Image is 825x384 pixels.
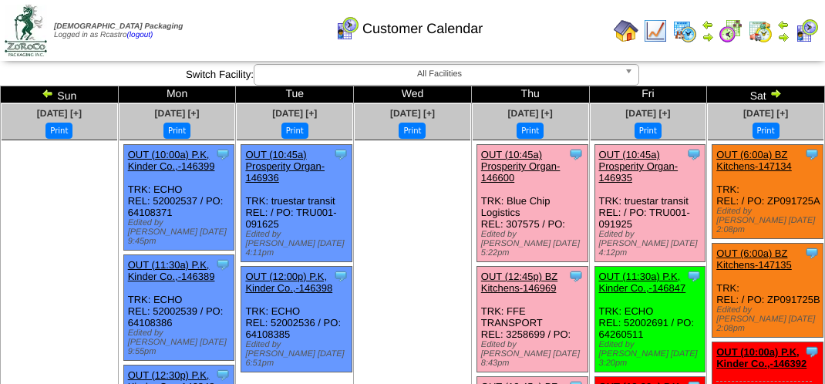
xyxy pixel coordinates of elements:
[777,19,790,31] img: arrowleft.gif
[215,257,231,272] img: Tooltip
[1,86,119,103] td: Sun
[245,230,352,258] div: Edited by [PERSON_NAME] [DATE] 4:11pm
[719,19,743,43] img: calendarblend.gif
[716,346,806,369] a: OUT (10:00a) P.K, Kinder Co.,-146392
[362,21,483,37] span: Customer Calendar
[123,255,234,361] div: TRK: ECHO REL: 52002539 / PO: 64108386
[481,340,588,368] div: Edited by [PERSON_NAME] [DATE] 8:43pm
[118,86,236,103] td: Mon
[215,147,231,162] img: Tooltip
[568,268,584,284] img: Tooltip
[37,108,82,119] a: [DATE] [+]
[245,340,352,368] div: Edited by [PERSON_NAME] [DATE] 6:51pm
[599,340,705,368] div: Edited by [PERSON_NAME] [DATE] 3:20pm
[261,65,618,83] span: All Facilities
[272,108,317,119] a: [DATE] [+]
[508,108,553,119] a: [DATE] [+]
[245,271,332,294] a: OUT (12:00p) P.K, Kinder Co.,-146398
[123,145,234,251] div: TRK: ECHO REL: 52002537 / PO: 64108371
[686,147,702,162] img: Tooltip
[128,218,234,246] div: Edited by [PERSON_NAME] [DATE] 9:45pm
[476,267,588,372] div: TRK: FFE TRANSPORT REL: 3258699 / PO:
[716,248,792,271] a: OUT (6:00a) BZ Kitchens-147135
[804,344,820,359] img: Tooltip
[45,123,72,139] button: Print
[599,271,686,294] a: OUT (11:30a) P.K, Kinder Co.,-146847
[354,86,472,103] td: Wed
[794,19,819,43] img: calendarcustomer.gif
[769,87,782,99] img: arrowright.gif
[716,207,823,234] div: Edited by [PERSON_NAME] [DATE] 2:08pm
[686,268,702,284] img: Tooltip
[777,31,790,43] img: arrowright.gif
[390,108,435,119] a: [DATE] [+]
[128,259,215,282] a: OUT (11:30a) P.K, Kinder Co.,-146389
[589,86,707,103] td: Fri
[215,367,231,382] img: Tooltip
[481,271,557,294] a: OUT (12:45p) BZ Kitchens-146969
[643,19,668,43] img: line_graph.gif
[716,149,792,172] a: OUT (6:00a) BZ Kitchens-147134
[804,147,820,162] img: Tooltip
[128,149,215,172] a: OUT (10:00a) P.K, Kinder Co.,-146399
[245,149,325,184] a: OUT (10:45a) Prosperity Organ-146936
[625,108,670,119] a: [DATE] [+]
[702,31,714,43] img: arrowright.gif
[163,123,190,139] button: Print
[594,145,705,262] div: TRK: truestar transit REL: / PO: TRU001-091925
[599,149,679,184] a: OUT (10:45a) Prosperity Organ-146935
[594,267,705,372] div: TRK: ECHO REL: 52002691 / PO: 64260511
[804,245,820,261] img: Tooltip
[127,31,153,39] a: (logout)
[568,147,584,162] img: Tooltip
[471,86,589,103] td: Thu
[748,19,773,43] img: calendarinout.gif
[335,16,359,41] img: calendarcustomer.gif
[599,230,705,258] div: Edited by [PERSON_NAME] [DATE] 4:12pm
[517,123,544,139] button: Print
[481,149,561,184] a: OUT (10:45a) Prosperity Organ-146600
[753,123,780,139] button: Print
[241,267,352,372] div: TRK: ECHO REL: 52002536 / PO: 64108385
[236,86,354,103] td: Tue
[128,328,234,356] div: Edited by [PERSON_NAME] [DATE] 9:55pm
[399,123,426,139] button: Print
[672,19,697,43] img: calendarprod.gif
[42,87,54,99] img: arrowleft.gif
[5,5,47,56] img: zoroco-logo-small.webp
[743,108,788,119] a: [DATE] [+]
[333,147,349,162] img: Tooltip
[702,19,714,31] img: arrowleft.gif
[281,123,308,139] button: Print
[333,268,349,284] img: Tooltip
[635,123,662,139] button: Print
[716,305,823,333] div: Edited by [PERSON_NAME] [DATE] 2:08pm
[241,145,352,262] div: TRK: truestar transit REL: / PO: TRU001-091625
[712,244,823,338] div: TRK: REL: / PO: ZP091725B
[54,22,183,39] span: Logged in as Rcastro
[481,230,588,258] div: Edited by [PERSON_NAME] [DATE] 5:22pm
[476,145,588,262] div: TRK: Blue Chip Logistics REL: 307575 / PO:
[712,145,823,239] div: TRK: REL: / PO: ZP091725A
[155,108,200,119] a: [DATE] [+]
[707,86,825,103] td: Sat
[54,22,183,31] span: [DEMOGRAPHIC_DATA] Packaging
